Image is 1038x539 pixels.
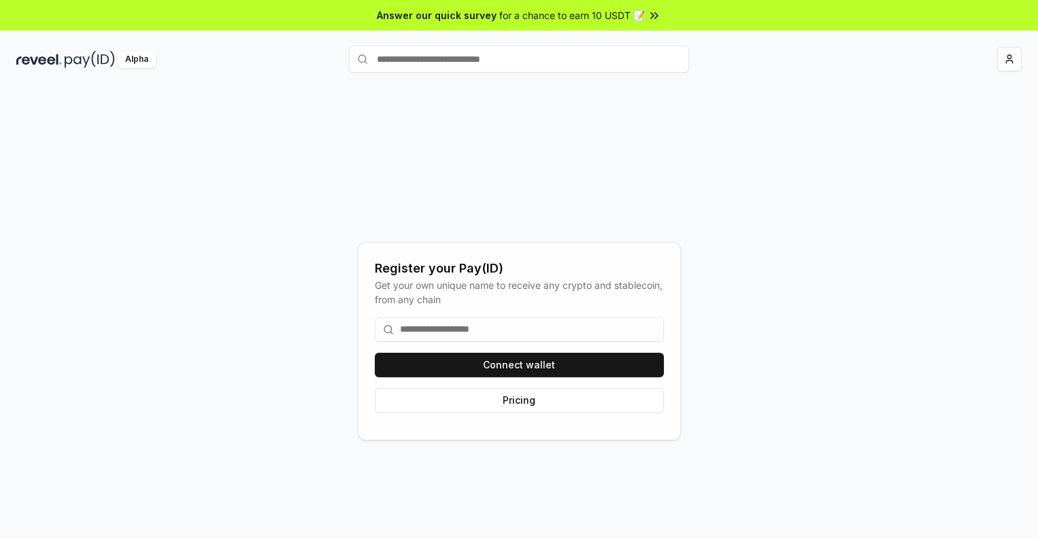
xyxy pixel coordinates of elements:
img: pay_id [65,51,115,68]
span: Answer our quick survey [377,8,497,22]
span: for a chance to earn 10 USDT 📝 [499,8,645,22]
div: Register your Pay(ID) [375,259,664,278]
div: Get your own unique name to receive any crypto and stablecoin, from any chain [375,278,664,307]
div: Alpha [118,51,156,68]
img: reveel_dark [16,51,62,68]
button: Pricing [375,388,664,413]
button: Connect wallet [375,353,664,377]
